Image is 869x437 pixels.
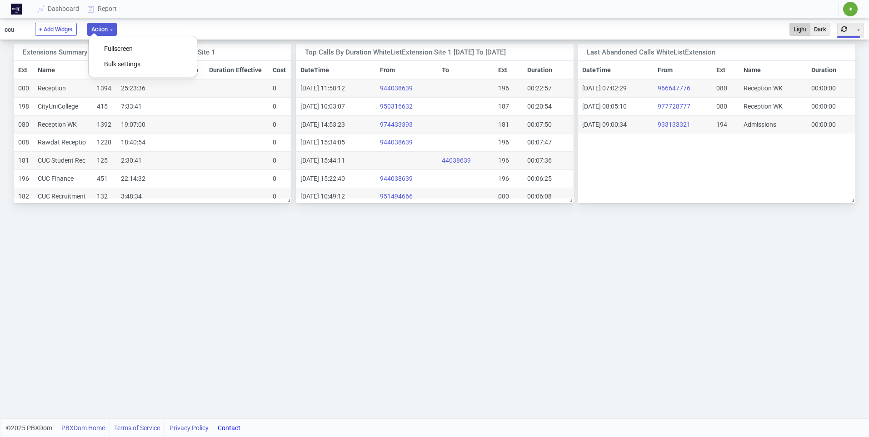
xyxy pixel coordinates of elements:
td: 187 [494,98,523,116]
td: 196 [494,169,523,188]
td: [DATE] 15:22:40 [296,169,376,188]
td: 19:07:00 [117,115,151,134]
td: 2:30:41 [117,152,151,170]
td: Reception WK [739,98,807,116]
td: 1392 [93,115,117,134]
th: DateTime [578,61,654,79]
td: 080 [712,98,739,116]
td: 00:06:08 [523,188,573,206]
td: 194 [712,115,739,133]
td: 000 [494,188,523,206]
button: ✷ [843,1,858,17]
td: 00:06:25 [523,169,573,188]
button: Bulk settings [93,56,192,72]
td: [DATE] 14:53:23 [296,115,376,134]
a: 944038639 [380,84,413,92]
td: 00:20:54 [523,98,573,116]
span: ✷ [849,6,853,12]
td: Reception [34,79,93,97]
a: Contact [218,419,240,437]
td: 0 [269,79,291,97]
a: 944038639 [380,139,413,146]
div: Top Calls by Duration WhiteListExtension Site 1 [DATE] to [DATE] [305,47,539,58]
td: 080 [712,79,739,97]
td: Admissions [739,115,807,133]
a: 933133321 [658,121,690,128]
td: 181 [14,152,34,170]
td: 00:07:47 [523,134,573,152]
td: CityUniCollege [34,98,93,116]
a: 44038639 [442,157,471,164]
td: 18:40:54 [117,134,151,152]
td: 080 [14,115,34,134]
td: Reception WK [739,79,807,97]
td: 181 [494,115,523,134]
td: 00:22:57 [523,79,573,97]
a: 966647776 [658,84,690,92]
a: PBXDom Home [61,419,105,437]
button: Dark [810,23,830,36]
td: [DATE] 07:02:29 [578,79,654,97]
td: 0 [269,188,291,206]
td: 00:07:50 [523,115,573,134]
th: Ext [14,61,34,79]
button: Fullscreen [93,41,192,56]
button: Light [789,23,810,36]
th: Duration [523,61,573,79]
th: DateTime [296,61,376,79]
th: Duration Effective [205,61,269,79]
td: 196 [494,134,523,152]
td: 415 [93,98,117,116]
td: [DATE] 15:44:11 [296,152,376,170]
td: 196 [494,79,523,97]
td: [DATE] 15:34:05 [296,134,376,152]
td: 132 [93,188,117,206]
a: 951494666 [380,193,413,200]
a: Terms of Service [114,419,160,437]
td: Reception WK [34,115,93,134]
td: CUC Finance [34,169,93,188]
td: [DATE] 10:03:07 [296,98,376,116]
td: 1394 [93,79,117,97]
th: Cost [269,61,291,79]
img: Logo [11,4,22,15]
td: [DATE] 11:58:12 [296,79,376,97]
button: + Add Widget [35,23,77,36]
td: 0 [269,152,291,170]
a: 950316632 [380,103,413,110]
th: Ext [494,61,523,79]
a: Dashboard [34,0,84,17]
th: To [438,61,494,79]
th: Ext [712,61,739,79]
td: 00:00:00 [807,98,855,116]
th: From [376,61,438,79]
td: 196 [494,152,523,170]
td: 00:00:00 [807,79,855,97]
td: 00:00:00 [807,115,855,133]
td: 198 [14,98,34,116]
td: 008 [14,134,34,152]
td: Rawdat Receptio [34,134,93,152]
th: Name [34,61,93,79]
th: Duration [807,61,855,79]
td: 25:23:36 [117,79,151,97]
td: 22:14:32 [117,169,151,188]
td: 0 [269,134,291,152]
th: Name [739,61,807,79]
div: Extensions Summary List - Incoming WhiteListExtension Site 1 [23,47,256,58]
td: [DATE] 08:05:10 [578,98,654,116]
td: CUC Recruitment [34,188,93,206]
a: Report [84,0,121,17]
a: 974433393 [380,121,413,128]
td: CUC Student Rec [34,152,93,170]
button: Action [87,23,117,36]
td: 451 [93,169,117,188]
td: 182 [14,188,34,206]
td: 0 [269,98,291,116]
td: 125 [93,152,117,170]
td: 000 [14,79,34,97]
a: Privacy Policy [170,419,209,437]
td: 1220 [93,134,117,152]
div: ©2025 PBXDom [6,419,240,437]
